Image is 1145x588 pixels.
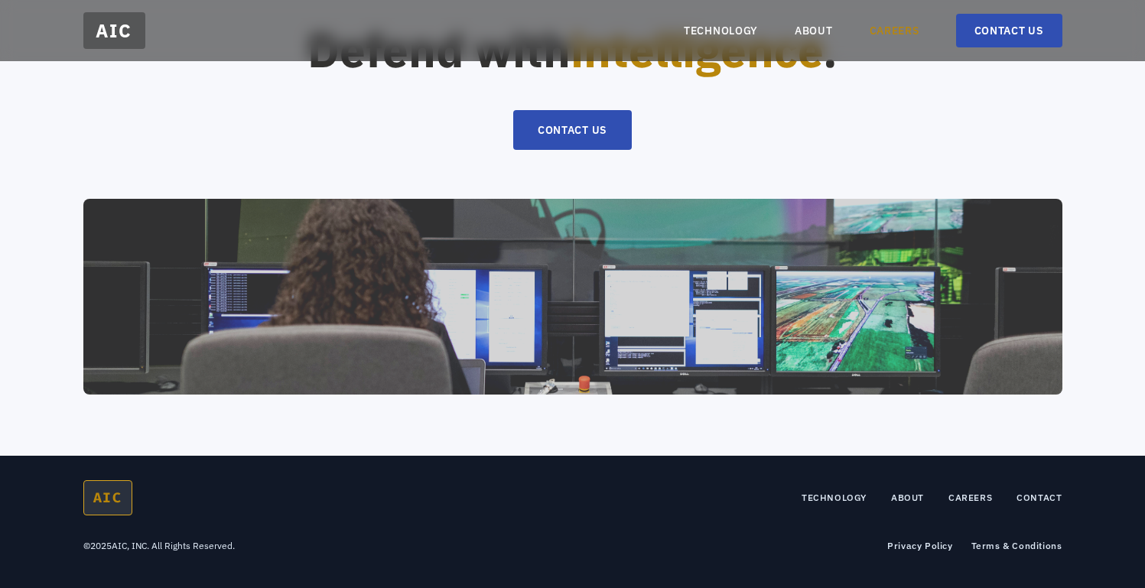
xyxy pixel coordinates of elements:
[802,492,867,504] a: TECHNOLOGY
[1017,492,1062,504] a: CONTACT
[83,540,235,552] p: © 2025 AIC, INC. All Rights Reserved.
[83,480,132,515] a: AIC
[891,492,924,504] a: ABOUT
[83,199,1062,395] img: Advanced AI-enabled manufacturing system for critical electronic components
[948,492,992,504] a: CAREERS
[83,28,1062,73] h2: Defend with
[795,23,833,38] a: ABOUT
[956,14,1062,47] a: CONTACT US
[971,540,1062,552] a: Terms & Conditions
[870,23,919,38] a: CAREERS
[887,540,952,552] a: Privacy Policy
[83,12,145,49] a: AIC
[513,110,632,150] button: CONTACT US
[684,23,758,38] a: TECHNOLOGY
